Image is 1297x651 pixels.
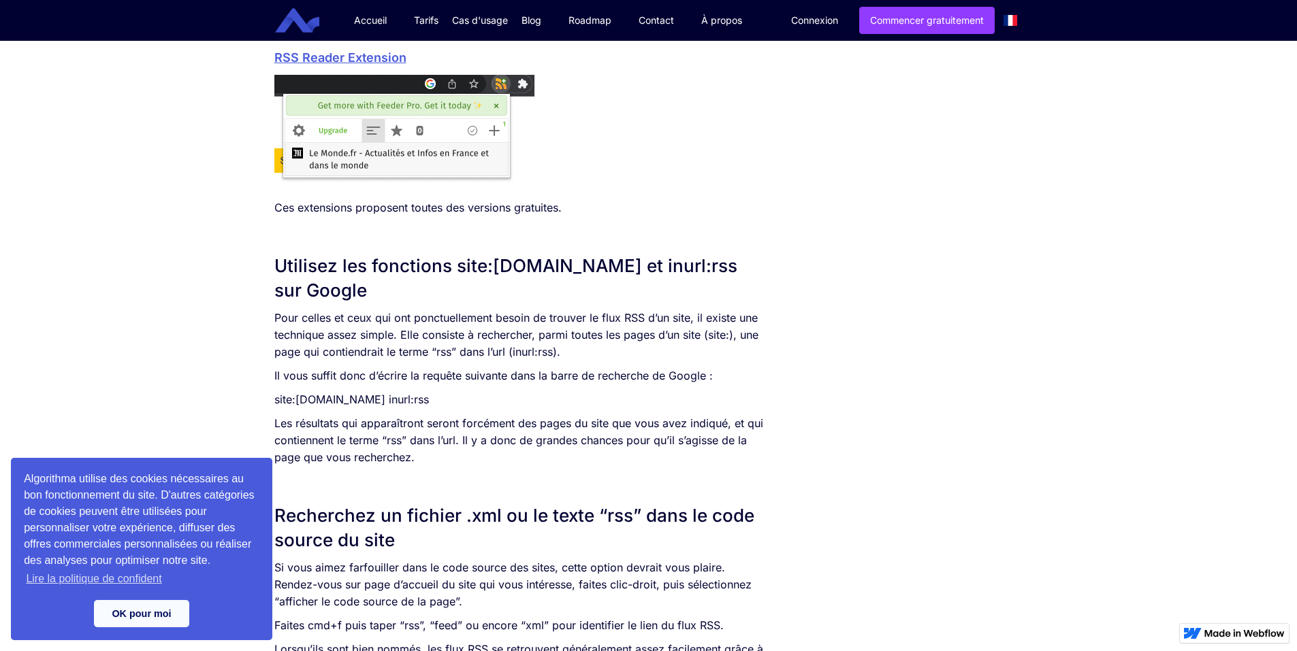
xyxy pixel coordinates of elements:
[11,458,272,640] div: cookieconsent
[274,223,769,240] p: ‍
[859,7,995,34] a: Commencer gratuitement
[24,569,164,589] a: learn more about cookies
[274,367,769,384] p: Il vous suffit donc d’écrire la requête suivante dans la barre de recherche de Google :
[285,8,330,33] a: home
[781,7,848,33] a: Connexion
[274,50,406,65] a: RSS Reader Extension
[274,415,769,466] p: Les résultats qui apparaîtront seront forcément des pages du site que vous avez indiqué, et qui c...
[452,14,508,27] div: Cas d'usage
[274,310,769,361] p: Pour celles et ceux qui ont ponctuellement besoin de trouver le flux RSS d’un site, il existe une...
[274,75,534,193] img: Capture d’écran montrant l’extension RSS Feed Reader
[274,199,769,216] p: Ces extensions proposent toutes des versions gratuites.
[274,559,769,610] p: Si vous aimez farfouiller dans le code source des sites, cette option devrait vous plaire. Rendez...
[274,473,769,490] p: ‍
[274,391,769,408] p: site:[DOMAIN_NAME] inurl:rss
[274,617,769,634] p: Faites cmd+f puis taper “rss”, “feed” ou encore “xml” pour identifier le lien du flux RSS.
[274,254,769,303] h2: Utilisez les fonctions site:[DOMAIN_NAME] et inurl:rss sur Google
[274,503,769,552] h2: Recherchez un fichier .xml ou le texte “rss” dans le code source du site
[94,600,189,627] a: dismiss cookie message
[1204,629,1285,637] img: Made in Webflow
[24,471,259,589] span: Algorithma utilise des cookies nécessaires au bon fonctionnement du site. D'autres catégories de ...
